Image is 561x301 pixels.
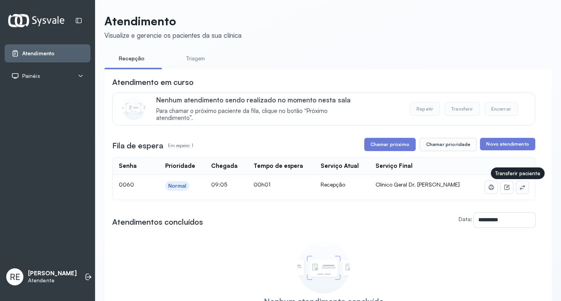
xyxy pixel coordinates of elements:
[480,138,535,150] button: Novo atendimento
[376,181,460,188] span: Clínico Geral Dr. [PERSON_NAME]
[168,140,193,151] p: Em espera: 1
[254,181,270,188] span: 00h01
[104,14,242,28] p: Atendimento
[112,77,194,88] h3: Atendimento em curso
[104,52,159,65] a: Recepção
[459,216,472,222] label: Data:
[211,181,227,188] span: 09:05
[11,49,84,57] a: Atendimento
[156,96,362,104] p: Nenhum atendimento sendo realizado no momento nesta sala
[410,102,440,116] button: Repetir
[211,162,238,170] div: Chegada
[112,217,203,227] h3: Atendimentos concluídos
[168,183,186,189] div: Normal
[321,162,359,170] div: Serviço Atual
[22,50,55,57] span: Atendimento
[8,14,64,27] img: Logotipo do estabelecimento
[364,138,416,151] button: Chamar próximo
[485,102,518,116] button: Encerrar
[165,162,195,170] div: Prioridade
[28,270,77,277] p: [PERSON_NAME]
[376,162,413,170] div: Serviço Final
[112,140,163,151] h3: Fila de espera
[122,97,145,120] img: Imagem de CalloutCard
[156,107,362,122] span: Para chamar o próximo paciente da fila, clique no botão “Próximo atendimento”.
[445,102,480,116] button: Transferir
[297,241,350,294] img: Imagem de empty state
[104,31,242,39] div: Visualize e gerencie os pacientes da sua clínica
[168,52,223,65] a: Triagem
[22,73,40,79] span: Painéis
[420,138,477,151] button: Chamar prioridade
[321,181,363,188] div: Recepção
[119,181,134,188] span: 0060
[28,277,77,284] p: Atendente
[254,162,303,170] div: Tempo de espera
[119,162,137,170] div: Senha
